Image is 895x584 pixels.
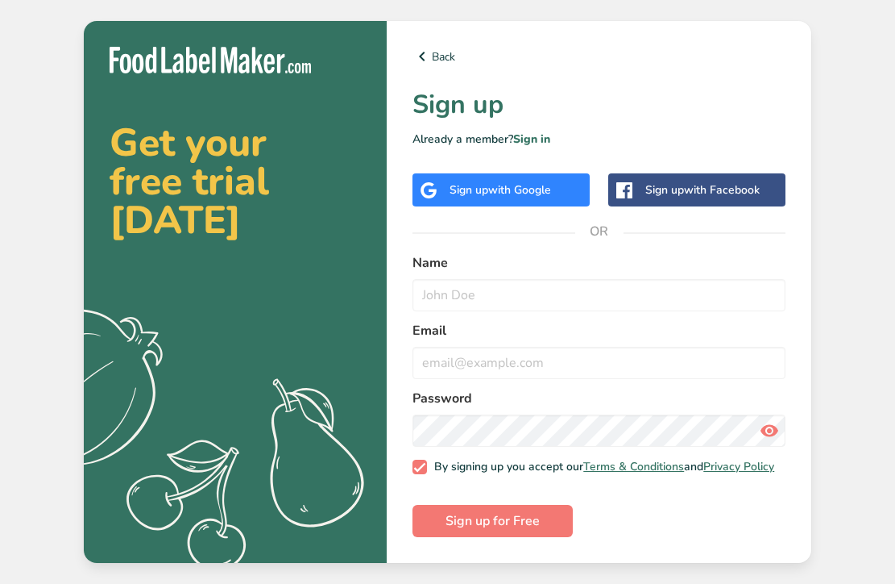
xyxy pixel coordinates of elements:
a: Back [412,47,785,66]
span: Sign up for Free [445,511,540,531]
img: Food Label Maker [110,47,311,73]
label: Name [412,253,785,273]
label: Password [412,389,785,408]
span: with Google [488,182,551,198]
input: email@example.com [412,347,785,379]
div: Sign up [645,181,760,198]
h1: Sign up [412,86,785,124]
div: Sign up [450,181,551,198]
h2: Get your free trial [DATE] [110,123,361,240]
a: Terms & Conditions [583,459,684,474]
span: with Facebook [684,182,760,198]
a: Privacy Policy [703,459,774,474]
label: Email [412,321,785,340]
span: OR [575,207,624,256]
button: Sign up for Free [412,505,573,537]
a: Sign in [513,131,550,147]
input: John Doe [412,279,785,311]
p: Already a member? [412,131,785,148]
span: By signing up you accept our and [427,460,775,474]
